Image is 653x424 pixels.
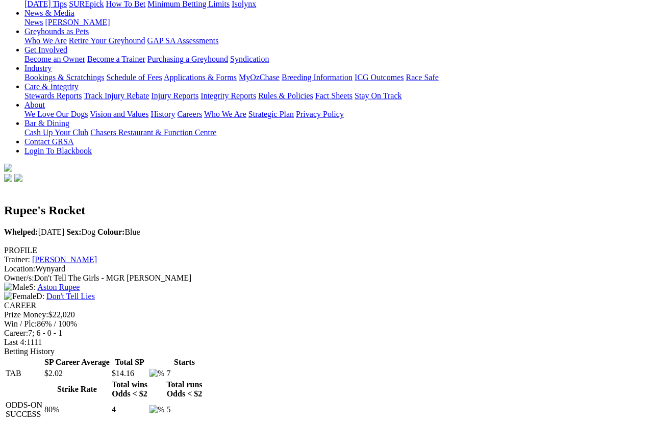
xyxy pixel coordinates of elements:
div: About [24,110,649,119]
a: Who We Are [204,110,246,118]
td: ODDS-ON SUCCESS [5,400,43,419]
a: Become a Trainer [87,55,145,63]
td: 7 [166,368,203,379]
th: SP Career Average [44,357,110,367]
th: Total runs Odds < $2 [166,380,203,399]
a: Aston Rupee [37,283,80,291]
span: Dog [66,228,95,236]
a: Privacy Policy [296,110,344,118]
a: MyOzChase [239,73,280,82]
span: Trainer: [4,255,30,264]
a: History [150,110,175,118]
div: 86% / 100% [4,319,649,329]
span: Prize Money: [4,310,48,319]
a: Login To Blackbook [24,146,92,155]
h2: Rupee's Rocket [4,204,649,217]
th: Total SP [111,357,148,367]
a: News & Media [24,9,74,17]
img: facebook.svg [4,174,12,182]
a: ICG Outcomes [355,73,404,82]
a: [PERSON_NAME] [45,18,110,27]
td: $14.16 [111,368,148,379]
a: Become an Owner [24,55,85,63]
div: News & Media [24,18,649,27]
span: [DATE] [4,228,64,236]
div: Get Involved [24,55,649,64]
div: 7; 6 - 0 - 1 [4,329,649,338]
img: % [149,369,164,378]
th: Starts [166,357,203,367]
a: Schedule of Fees [106,73,162,82]
a: Careers [177,110,202,118]
a: [PERSON_NAME] [32,255,97,264]
span: Owner/s: [4,273,34,282]
a: Bar & Dining [24,119,69,128]
span: Career: [4,329,28,337]
a: Greyhounds as Pets [24,27,89,36]
b: Colour: [97,228,124,236]
a: GAP SA Assessments [147,36,219,45]
div: Care & Integrity [24,91,649,101]
a: Rules & Policies [258,91,313,100]
a: Track Injury Rebate [84,91,149,100]
a: Strategic Plan [248,110,294,118]
span: S: [4,283,36,291]
a: Who We Are [24,36,67,45]
div: PROFILE [4,246,649,255]
a: Injury Reports [151,91,198,100]
div: Betting History [4,347,649,356]
a: News [24,18,43,27]
img: Male [4,283,29,292]
td: 5 [166,400,203,419]
a: Applications & Forms [164,73,237,82]
span: Last 4: [4,338,27,346]
div: Bar & Dining [24,128,649,137]
a: Retire Your Greyhound [69,36,145,45]
td: 4 [111,400,148,419]
a: Bookings & Scratchings [24,73,104,82]
span: D: [4,292,44,301]
a: Race Safe [406,73,438,82]
a: Purchasing a Greyhound [147,55,228,63]
div: Industry [24,73,649,82]
td: $2.02 [44,368,110,379]
a: Cash Up Your Club [24,128,88,137]
td: 80% [44,400,110,419]
div: Don't Tell The Girls - MGR [PERSON_NAME] [4,273,649,283]
img: % [149,405,164,414]
a: Industry [24,64,52,72]
a: Don't Tell Lies [46,292,95,301]
a: Contact GRSA [24,137,73,146]
span: Blue [97,228,140,236]
div: $22,020 [4,310,649,319]
th: Total wins Odds < $2 [111,380,148,399]
a: Stay On Track [355,91,401,100]
div: Wynyard [4,264,649,273]
img: Female [4,292,36,301]
div: Greyhounds as Pets [24,36,649,45]
a: Stewards Reports [24,91,82,100]
th: Strike Rate [44,380,110,399]
div: CAREER [4,301,649,310]
a: Breeding Information [282,73,353,82]
a: Care & Integrity [24,82,79,91]
a: We Love Our Dogs [24,110,88,118]
a: Integrity Reports [200,91,256,100]
span: Location: [4,264,35,273]
div: 1111 [4,338,649,347]
span: Win / Plc: [4,319,37,328]
a: Vision and Values [90,110,148,118]
a: About [24,101,45,109]
a: Syndication [230,55,269,63]
td: TAB [5,368,43,379]
a: Fact Sheets [315,91,353,100]
a: Chasers Restaurant & Function Centre [90,128,216,137]
img: twitter.svg [14,174,22,182]
a: Get Involved [24,45,67,54]
img: logo-grsa-white.png [4,164,12,172]
b: Whelped: [4,228,38,236]
b: Sex: [66,228,81,236]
